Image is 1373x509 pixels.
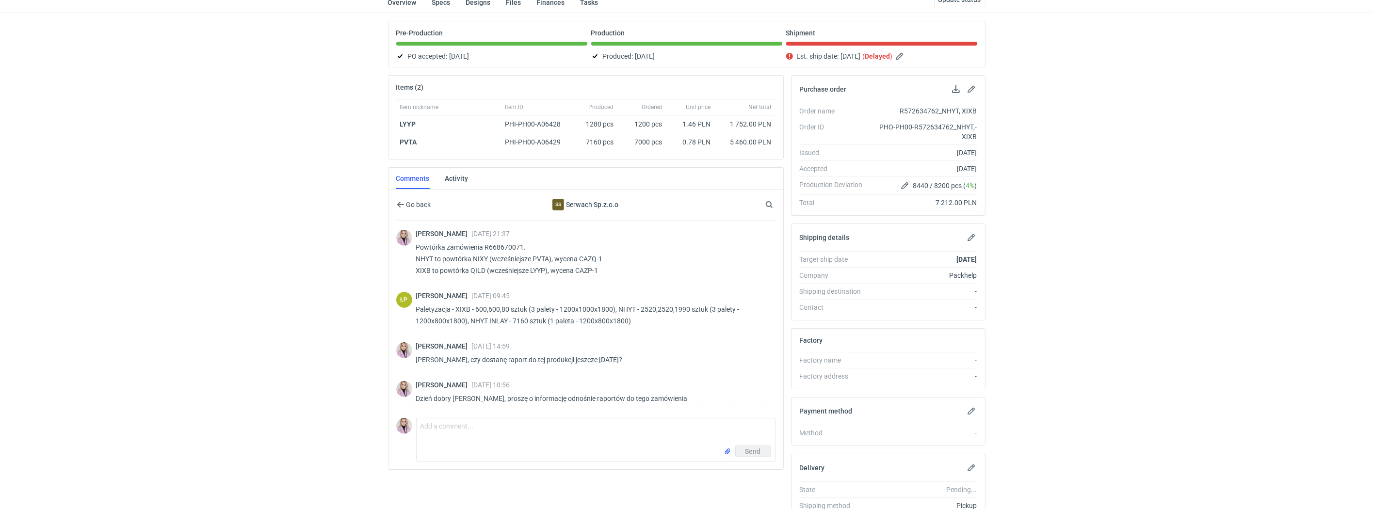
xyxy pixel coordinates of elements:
div: [DATE] [871,148,977,158]
h2: Items (2) [396,83,424,91]
em: ) [890,52,893,60]
span: [PERSON_NAME] [416,342,472,350]
div: Factory name [800,355,871,365]
button: Edit shipping details [966,232,977,243]
p: Production [591,29,625,37]
div: - [871,355,977,365]
div: Total [800,198,871,207]
div: R572634762_NHYT, XIXB [871,106,977,116]
p: Powtórka zamówienia R668670071. NHYT to powtórka NIXY (wcześniejsze PVTA), wycena CAZQ-1 XIXB to ... [416,241,768,276]
span: Net total [749,103,772,111]
h2: Shipping details [800,234,850,241]
button: Edit delivery details [966,462,977,474]
div: 5 460.00 PLN [719,137,772,147]
div: 7 212.00 PLN [871,198,977,207]
a: LYYP [400,120,416,128]
span: Item ID [505,103,524,111]
div: Order ID [800,122,871,142]
span: Send [745,448,761,455]
h2: Payment method [800,407,853,415]
div: - [871,371,977,381]
div: Production Deviation [800,180,871,191]
input: Search [763,199,794,210]
div: [DATE] [871,164,977,174]
span: Produced [589,103,614,111]
span: 4% [966,182,974,190]
div: 1280 pcs [574,115,618,133]
div: 1.46 PLN [670,119,711,129]
div: PO accepted: [396,50,587,62]
span: [PERSON_NAME] [416,230,472,238]
div: Accepted [800,164,871,174]
button: Edit production Deviation [899,180,911,191]
div: State [800,485,871,494]
button: Send [735,445,771,457]
span: Unit price [686,103,711,111]
p: [PERSON_NAME], czy dostanę raport do tej produkcji jeszcze [DATE]? [416,354,768,366]
div: Serwach Sp.z.o.o [506,199,665,210]
button: Edit purchase order [966,83,977,95]
h2: Purchase order [800,85,847,93]
div: Est. ship date: [786,50,977,62]
span: [DATE] 21:37 [472,230,510,238]
div: Order name [800,106,871,116]
div: Packhelp [871,270,977,280]
div: Shipping destination [800,286,871,296]
div: 7160 pcs [574,133,618,151]
button: Edit estimated shipping date [895,50,906,62]
h2: Factory [800,336,823,344]
a: PVTA [400,138,417,146]
p: Shipment [786,29,816,37]
strong: Delayed [865,52,890,60]
button: Go back [396,199,432,210]
div: Serwach Sp.z.o.o [552,199,564,210]
span: [DATE] [841,50,861,62]
div: PHI-PH00-A06428 [505,119,570,129]
div: Produced: [591,50,782,62]
span: [PERSON_NAME] [416,292,472,300]
div: Klaudia Wiśniewska [396,418,412,434]
p: Paletyzacja - XIXB - 600,600,80 sztuk (3 palety - 1200x1000x1800), NHYT - 2520,2520,1990 sztuk (3... [416,303,768,327]
div: Method [800,428,871,438]
div: Klaudia Wiśniewska [396,381,412,397]
figcaption: SS [552,199,564,210]
div: - [871,302,977,312]
div: Target ship date [800,254,871,264]
span: [DATE] [635,50,655,62]
div: - [871,286,977,296]
div: 0.78 PLN [670,137,711,147]
div: Company [800,270,871,280]
span: Item nickname [400,103,439,111]
p: Pre-Production [396,29,443,37]
span: 8440 / 8200 pcs ( ) [913,181,977,191]
span: [DATE] 10:56 [472,381,510,389]
img: Klaudia Wiśniewska [396,342,412,358]
em: Pending... [946,486,977,493]
div: Factory address [800,371,871,381]
figcaption: ŁP [396,292,412,308]
div: Łukasz Postawa [396,292,412,308]
span: Go back [404,201,431,208]
a: Activity [445,168,468,189]
span: Ordered [642,103,662,111]
div: 7000 pcs [618,133,666,151]
a: Comments [396,168,430,189]
div: PHI-PH00-A06429 [505,137,570,147]
h2: Delivery [800,464,825,472]
div: - [871,428,977,438]
button: Download PO [950,83,962,95]
div: Contact [800,302,871,312]
div: 1200 pcs [618,115,666,133]
div: Issued [800,148,871,158]
span: [DATE] 09:45 [472,292,510,300]
img: Klaudia Wiśniewska [396,230,412,246]
div: PHO-PH00-R572634762_NHYT,-XIXB [871,122,977,142]
p: Dzień dobry [PERSON_NAME], proszę o informację odnośnie raportów do tego zamówienia [416,393,768,404]
strong: [DATE] [956,255,977,263]
span: [PERSON_NAME] [416,381,472,389]
span: [DATE] [450,50,469,62]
